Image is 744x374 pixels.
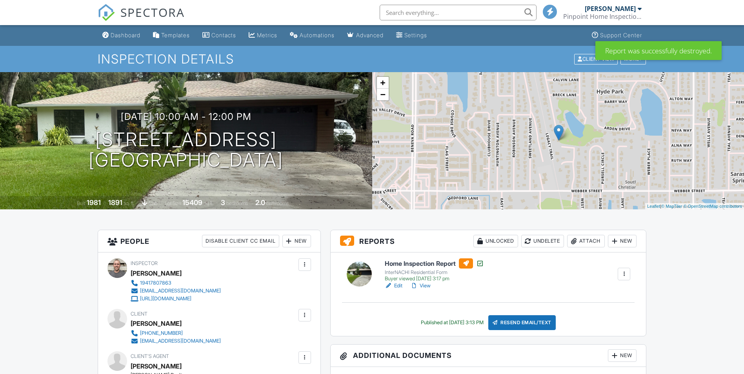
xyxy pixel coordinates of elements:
div: [PERSON_NAME] [585,5,636,13]
div: [URL][DOMAIN_NAME] [140,296,191,302]
a: [URL][DOMAIN_NAME] [131,295,221,303]
a: SPECTORA [98,11,185,27]
div: Disable Client CC Email [202,235,279,247]
div: Advanced [356,32,384,38]
a: Advanced [344,28,387,43]
div: Undelete [521,235,564,247]
a: Zoom out [377,89,389,100]
div: Settings [404,32,427,38]
span: SPECTORA [120,4,185,20]
a: Home Inspection Report InterNACHI Residential Form Buyer viewed [DATE] 3:17 pm [385,258,484,282]
div: Dashboard [111,32,140,38]
h3: Additional Documents [331,345,646,367]
span: sq. ft. [124,200,135,206]
div: | [645,203,744,210]
div: [PERSON_NAME] [131,318,182,329]
div: New [608,349,637,362]
div: New [282,235,311,247]
div: [PERSON_NAME] [131,267,182,279]
h3: [DATE] 10:00 am - 12:00 pm [121,111,251,122]
span: Lot Size [165,200,181,206]
a: © OpenStreetMap contributors [684,204,742,209]
a: Metrics [246,28,280,43]
a: View [410,282,431,290]
a: Leaflet [647,204,660,209]
span: slab [149,200,157,206]
a: Contacts [199,28,239,43]
div: 3 [221,198,225,207]
div: More [620,54,646,64]
div: InterNACHI Residential Form [385,269,484,276]
div: Report was successfully destroyed. [595,41,722,60]
h6: Home Inspection Report [385,258,484,269]
div: Published at [DATE] 3:13 PM [421,320,484,326]
span: Client [131,311,147,317]
a: Zoom in [377,77,389,89]
div: 15409 [182,198,202,207]
h1: Inspection Details [98,52,647,66]
span: Built [77,200,85,206]
a: Settings [393,28,430,43]
a: Dashboard [99,28,144,43]
span: Client's Agent [131,353,169,359]
span: sq.ft. [204,200,213,206]
div: Resend Email/Text [488,315,556,330]
div: Automations [300,32,335,38]
h3: Reports [331,230,646,252]
a: [EMAIL_ADDRESS][DOMAIN_NAME] [131,337,221,345]
div: 2.0 [255,198,265,207]
div: Unlocked [473,235,518,247]
div: Support Center [600,32,642,38]
div: Templates [161,32,190,38]
div: 1891 [108,198,122,207]
div: Attach [567,235,605,247]
a: [EMAIL_ADDRESS][DOMAIN_NAME] [131,287,221,295]
h3: People [98,230,320,252]
span: bedrooms [226,200,248,206]
a: 19417807863 [131,279,221,287]
a: [PHONE_NUMBER] [131,329,221,337]
span: Inspector [131,260,158,266]
div: [EMAIL_ADDRESS][DOMAIN_NAME] [140,338,221,344]
a: Support Center [589,28,645,43]
a: © MapTiler [661,204,682,209]
img: The Best Home Inspection Software - Spectora [98,4,115,21]
div: Client View [574,54,618,64]
a: [PERSON_NAME] [131,360,182,372]
div: [PHONE_NUMBER] [140,330,183,336]
div: Metrics [257,32,277,38]
a: Edit [385,282,402,290]
div: New [608,235,637,247]
span: bathrooms [266,200,289,206]
a: Automations (Basic) [287,28,338,43]
input: Search everything... [380,5,537,20]
div: Contacts [211,32,236,38]
div: 19417807863 [140,280,171,286]
div: 1981 [87,198,101,207]
div: Buyer viewed [DATE] 3:17 pm [385,276,484,282]
h1: [STREET_ADDRESS] [GEOGRAPHIC_DATA] [89,129,283,171]
div: [EMAIL_ADDRESS][DOMAIN_NAME] [140,288,221,294]
div: Pinpoint Home Inspections LLC [563,13,642,20]
a: Client View [573,56,620,62]
a: Templates [150,28,193,43]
